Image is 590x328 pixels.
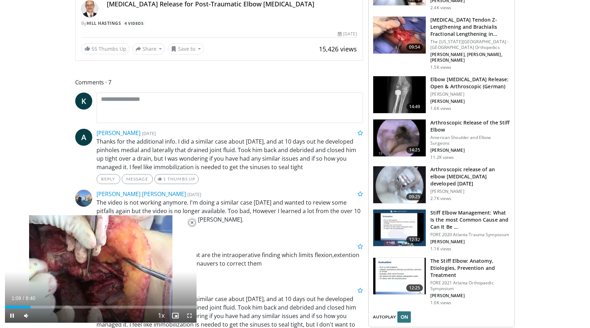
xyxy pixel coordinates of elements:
button: Save to [168,43,204,55]
p: The [US_STATE][GEOGRAPHIC_DATA] - [GEOGRAPHIC_DATA] Orthopedics [430,39,510,50]
a: 12:32 Stiff Elbow Management: What Is the most Common Cause and Can It Be … FORE 2020 Atlanta Tra... [373,209,510,252]
p: 1.0K views [430,300,451,306]
span: 1:09 [11,295,21,301]
h3: [MEDICAL_DATA] Tendon Z-Lengthening and Brachialis Fractional Lengthening in… [430,16,510,38]
img: 127644_0000_1.png.150x105_q85_crop-smart_upscale.jpg [373,166,426,203]
small: [DATE] [142,130,156,137]
span: 8:40 [26,295,35,301]
img: yama2_3.png.150x105_q85_crop-smart_upscale.jpg [373,119,426,156]
button: Playback Rate [154,308,168,323]
small: [DATE] [187,191,201,198]
button: Share [132,43,165,55]
div: [DATE] [338,31,357,37]
span: 09:25 [406,193,423,200]
img: c566c7d8-e57a-49d1-996f-3229a2be2371.150x105_q85_crop-smart_upscale.jpg [373,17,426,54]
p: [PERSON_NAME] [430,239,510,245]
span: 14:25 [406,146,423,154]
button: Pause [5,308,19,323]
p: American Shoulder and Elbow Surgeons [430,135,510,146]
a: 12:25 The Stiff Elbow: Anatomy, Etiologies, Prevention and Treatment FORE 2021 Atlanta Orthopaedi... [373,257,510,306]
img: 73a74ea9-996f-45ed-a0ff-5085865fcf75.150x105_q85_crop-smart_upscale.jpg [373,76,426,113]
h4: [MEDICAL_DATA] Release for Post-Traumatic Elbow [MEDICAL_DATA] [107,0,357,8]
p: 2.7K views [430,196,451,201]
a: 4 Videos [122,20,146,26]
img: Avatar [75,190,92,207]
span: AUTOPLAY [373,314,396,320]
a: Reply [97,174,120,184]
span: 09:54 [406,44,423,51]
p: 1.1K views [430,246,451,252]
div: By [81,20,357,27]
button: Enable picture-in-picture mode [168,308,182,323]
img: f15a1cb9-9269-45f0-8f68-8e215ff355c8.150x105_q85_crop-smart_upscale.jpg [373,258,426,295]
p: excellent video but iwant to know what are the intraoperative finding which limits flexion,extent... [97,251,363,268]
p: 11.2K views [430,155,454,160]
button: ON [397,311,411,323]
p: 1.6K views [430,106,451,111]
span: 55 [92,45,97,52]
p: 2.4K views [430,5,451,11]
p: [PERSON_NAME] [430,99,510,104]
span: 12:25 [406,284,423,291]
img: fc322b61-ea16-4625-a242-974aa15b162d.150x105_q85_crop-smart_upscale.jpg [373,210,426,246]
a: 09:25 Arthroscopic release of an elbow [MEDICAL_DATA] developed [DATE] [PERSON_NAME] 2.7K views [373,166,510,204]
button: Close [185,215,199,230]
button: Mute [19,308,33,323]
span: Comments 7 [75,78,363,87]
p: The video is not working anymore. I'm doing a similar case [DATE] and wanted to review some pitfa... [97,198,363,224]
a: [PERSON_NAME] [97,129,140,137]
a: Hill Hastings [87,20,121,26]
h3: The Stiff Elbow: Anatomy, Etiologies, Prevention and Treatment [430,257,510,279]
a: [PERSON_NAME] [PERSON_NAME] [97,190,186,198]
p: Thanks for the additional info. I did a similar case about [DATE], and at 10 days out he develope... [97,137,363,171]
h3: Elbow [MEDICAL_DATA] Release: Open & Arthroscopic (German) [430,76,510,90]
p: [PERSON_NAME] [430,148,510,153]
a: 14:49 Elbow [MEDICAL_DATA] Release: Open & Arthroscopic (German) [PERSON_NAME] [PERSON_NAME] 1.6K... [373,76,510,113]
h3: Arthroscopic release of an elbow [MEDICAL_DATA] developed [DATE] [430,166,510,187]
a: 09:54 [MEDICAL_DATA] Tendon Z-Lengthening and Brachialis Fractional Lengthening in… The [US_STATE... [373,16,510,70]
p: [PERSON_NAME] [430,293,510,299]
h3: Stiff Elbow Management: What Is the most Common Cause and Can It Be … [430,209,510,230]
span: 15,426 views [319,45,357,53]
h3: Arthroscopic Release of the Stiff Elbow [430,119,510,133]
a: K [75,93,92,110]
p: [PERSON_NAME] [430,189,510,194]
span: 1 [163,176,166,182]
p: FORE 2020 Atlanta Trauma Symposium [430,232,510,238]
a: 1 Thumbs Up [154,174,199,184]
a: 55 Thumbs Up [81,43,129,54]
video-js: Video Player [5,215,197,323]
div: Progress Bar [5,306,197,308]
p: FORE 2021 Atlanta Orthopaedic Symposium [430,280,510,291]
p: 1.5K views [430,65,451,70]
a: 14:25 Arthroscopic Release of the Stiff Elbow American Shoulder and Elbow Surgeons [PERSON_NAME] ... [373,119,510,160]
p: [PERSON_NAME] [430,91,510,97]
img: Avatar [81,0,98,17]
a: Message [122,174,153,184]
a: A [75,129,92,146]
span: 14:49 [406,103,423,110]
span: 12:32 [406,236,423,243]
span: / [23,295,24,301]
p: [PERSON_NAME], [PERSON_NAME], [PERSON_NAME] [430,52,510,63]
button: Fullscreen [182,308,197,323]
